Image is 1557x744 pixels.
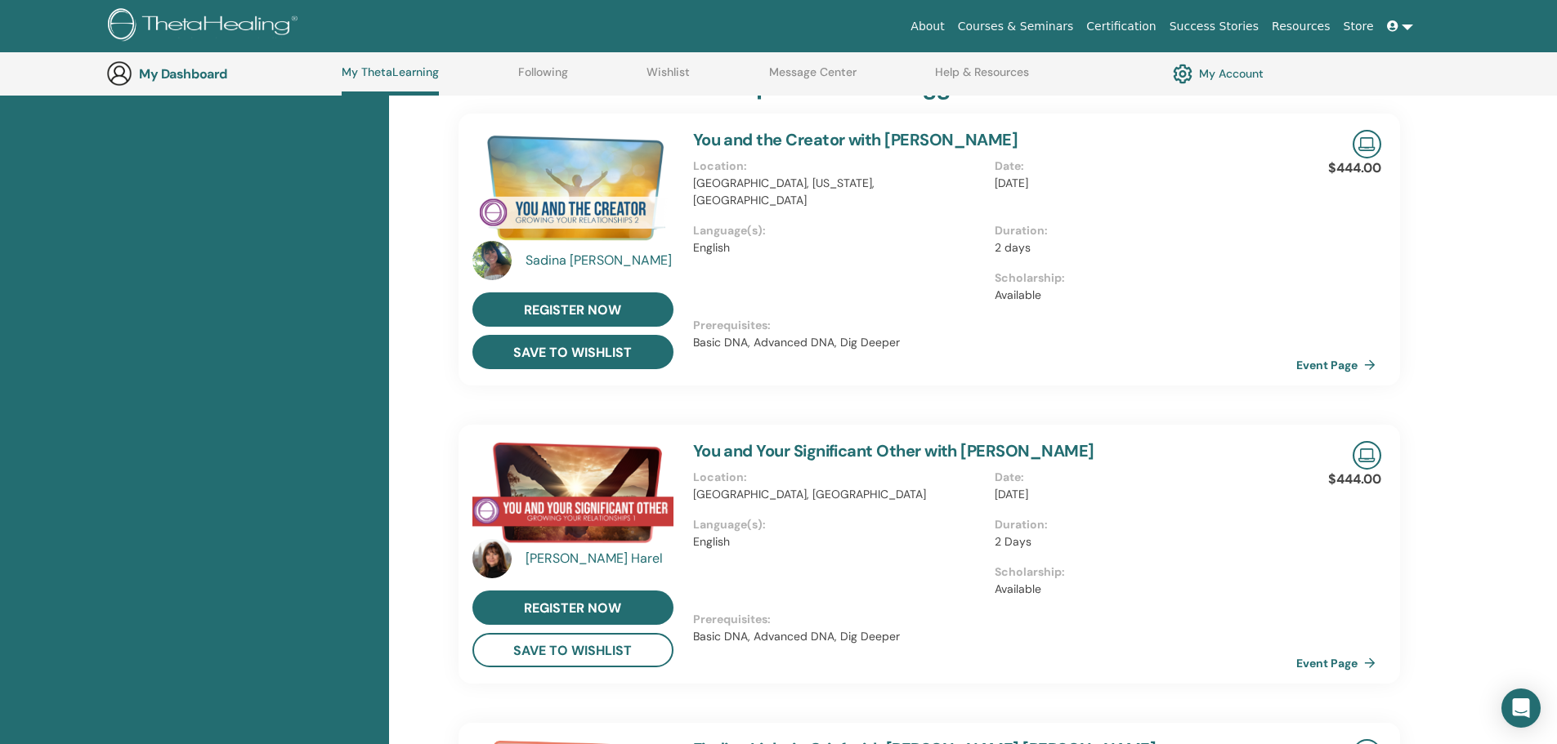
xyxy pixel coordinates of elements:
[1296,651,1382,675] a: Event Page
[904,11,951,42] a: About
[693,628,1296,645] p: Basic DNA, Advanced DNA, Dig Deeper
[995,175,1286,192] p: [DATE]
[1328,470,1381,489] p: $444.00
[693,440,1094,461] a: You and Your Significant Other with [PERSON_NAME]
[1328,158,1381,178] p: $444.00
[472,633,673,667] button: save to wishlist
[995,486,1286,503] p: [DATE]
[693,175,985,209] p: [GEOGRAPHIC_DATA], [US_STATE], [GEOGRAPHIC_DATA]
[108,8,303,45] img: logo.png
[995,581,1286,598] p: Available
[1353,130,1381,158] img: Live Online Seminar
[995,222,1286,239] p: Duration :
[472,241,512,280] img: default.jpg
[995,287,1286,304] p: Available
[1501,688,1541,728] div: Open Intercom Messenger
[472,292,673,327] a: register now
[518,65,568,91] a: Following
[995,564,1286,581] p: Scholarship :
[1265,11,1337,42] a: Resources
[524,599,621,617] span: register now
[693,334,1296,351] p: Basic DNA, Advanced DNA, Dig Deeper
[995,533,1286,550] p: 2 Days
[693,158,985,175] p: Location :
[1337,11,1380,42] a: Store
[769,65,857,91] a: Message Center
[472,441,673,544] img: You and Your Significant Other
[139,66,302,82] h3: My Dashboard
[524,301,621,319] span: register now
[342,65,439,96] a: My ThetaLearning
[995,469,1286,486] p: Date :
[472,335,673,369] button: save to wishlist
[693,317,1296,334] p: Prerequisites :
[995,239,1286,256] p: 2 days
[693,533,985,550] p: English
[693,516,985,533] p: Language(s) :
[1173,60,1192,87] img: cog.svg
[1296,353,1382,377] a: Event Page
[526,549,677,568] a: [PERSON_NAME] Harel
[526,251,677,270] a: Sadina [PERSON_NAME]
[693,129,1018,150] a: You and the Creator with [PERSON_NAME]
[693,222,985,239] p: Language(s) :
[106,60,132,87] img: generic-user-icon.jpg
[1080,11,1162,42] a: Certification
[693,486,985,503] p: [GEOGRAPHIC_DATA], [GEOGRAPHIC_DATA]
[693,611,1296,628] p: Prerequisites :
[995,270,1286,287] p: Scholarship :
[693,239,985,256] p: English
[951,11,1081,42] a: Courses & Seminars
[730,71,1128,100] h3: explore these suggested seminars
[472,539,512,578] img: default.jpg
[472,130,673,246] img: You and the Creator
[1173,60,1264,87] a: My Account
[995,516,1286,533] p: Duration :
[1163,11,1265,42] a: Success Stories
[995,158,1286,175] p: Date :
[693,469,985,486] p: Location :
[647,65,690,91] a: Wishlist
[935,65,1029,91] a: Help & Resources
[472,590,673,625] a: register now
[1353,441,1381,470] img: Live Online Seminar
